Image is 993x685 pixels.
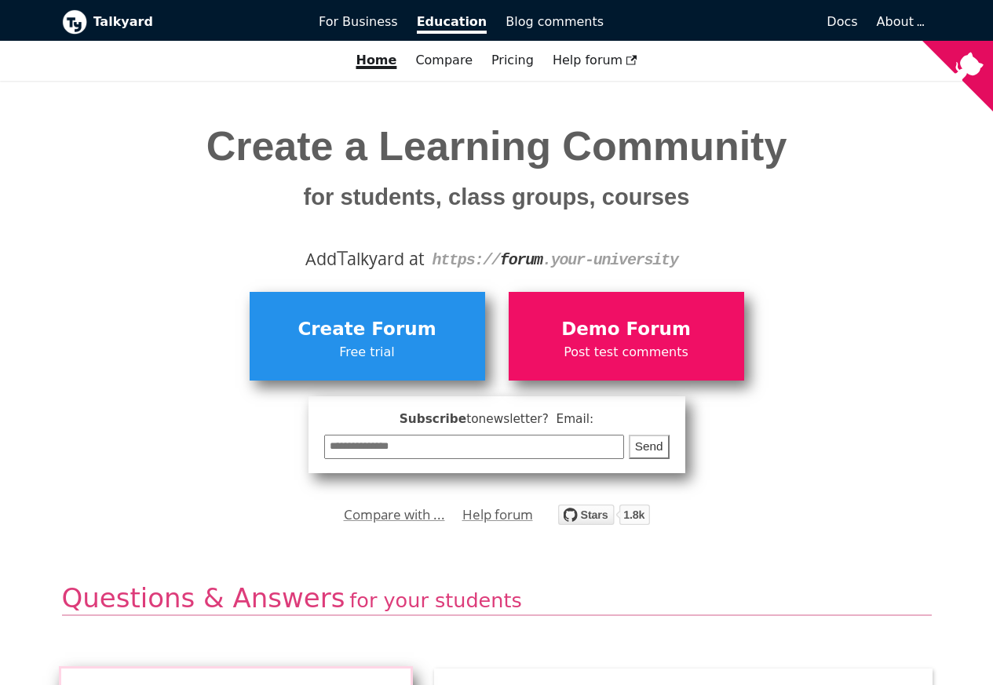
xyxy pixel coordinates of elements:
img: talkyard.svg [558,505,650,525]
span: Help forum [553,53,637,67]
small: for students, class groups, courses [304,184,690,210]
a: Help forum [543,47,647,74]
h2: Questions & Answers [62,581,932,617]
a: Home [346,47,406,74]
span: T [337,243,348,271]
strong: forum [500,251,542,269]
span: Demo Forum [517,315,736,344]
a: Compare with ... [344,503,445,527]
b: Talkyard [93,12,298,32]
a: Pricing [482,47,543,74]
a: For Business [309,9,407,35]
span: for your students [349,588,521,612]
span: Post test comments [517,342,736,363]
a: Star debiki/talkyard on GitHub [558,507,650,530]
div: Add alkyard at [74,246,920,272]
a: Create ForumFree trial [250,292,485,380]
a: Demo ForumPost test comments [509,292,744,380]
code: https:// .your-university [432,251,677,269]
img: Talkyard logo [62,9,87,35]
span: Education [417,14,487,34]
span: Create a Learning Community [206,123,787,213]
a: Docs [613,9,867,35]
span: Docs [827,14,857,29]
span: Free trial [257,342,477,363]
span: Create Forum [257,315,477,344]
span: Blog comments [506,14,604,29]
a: About [877,14,922,29]
span: For Business [319,14,398,29]
button: Send [629,435,670,459]
a: Compare [415,53,473,67]
a: Blog comments [496,9,613,35]
a: Talkyard logoTalkyard [62,9,298,35]
span: to newsletter ? Email: [466,412,593,426]
a: Education [407,9,497,35]
span: Subscribe [324,410,670,429]
a: Help forum [462,503,533,527]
